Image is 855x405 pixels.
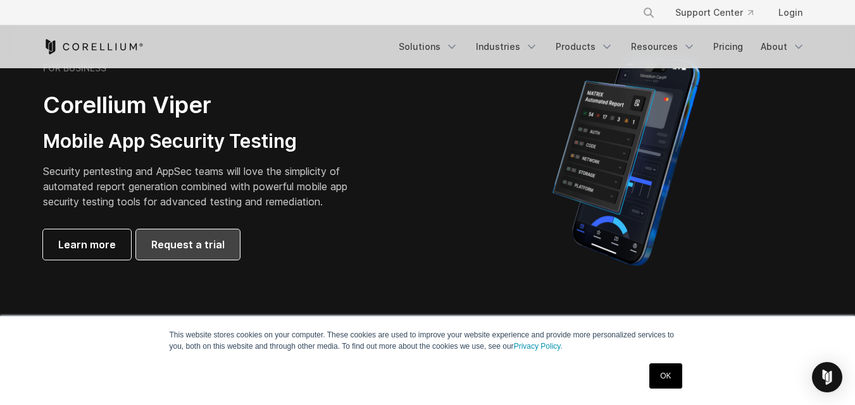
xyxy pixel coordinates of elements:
[58,237,116,252] span: Learn more
[706,35,751,58] a: Pricing
[768,1,813,24] a: Login
[753,35,813,58] a: About
[43,39,144,54] a: Corellium Home
[637,1,660,24] button: Search
[468,35,546,58] a: Industries
[391,35,813,58] div: Navigation Menu
[514,342,563,351] a: Privacy Policy.
[531,51,721,272] img: Corellium MATRIX automated report on iPhone showing app vulnerability test results across securit...
[627,1,813,24] div: Navigation Menu
[623,35,703,58] a: Resources
[43,164,367,209] p: Security pentesting and AppSec teams will love the simplicity of automated report generation comb...
[43,130,367,154] h3: Mobile App Security Testing
[649,363,682,389] a: OK
[170,329,686,352] p: This website stores cookies on your computer. These cookies are used to improve your website expe...
[548,35,621,58] a: Products
[43,229,131,260] a: Learn more
[812,362,842,392] div: Open Intercom Messenger
[151,237,225,252] span: Request a trial
[665,1,763,24] a: Support Center
[43,91,367,119] h2: Corellium Viper
[136,229,240,260] a: Request a trial
[391,35,466,58] a: Solutions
